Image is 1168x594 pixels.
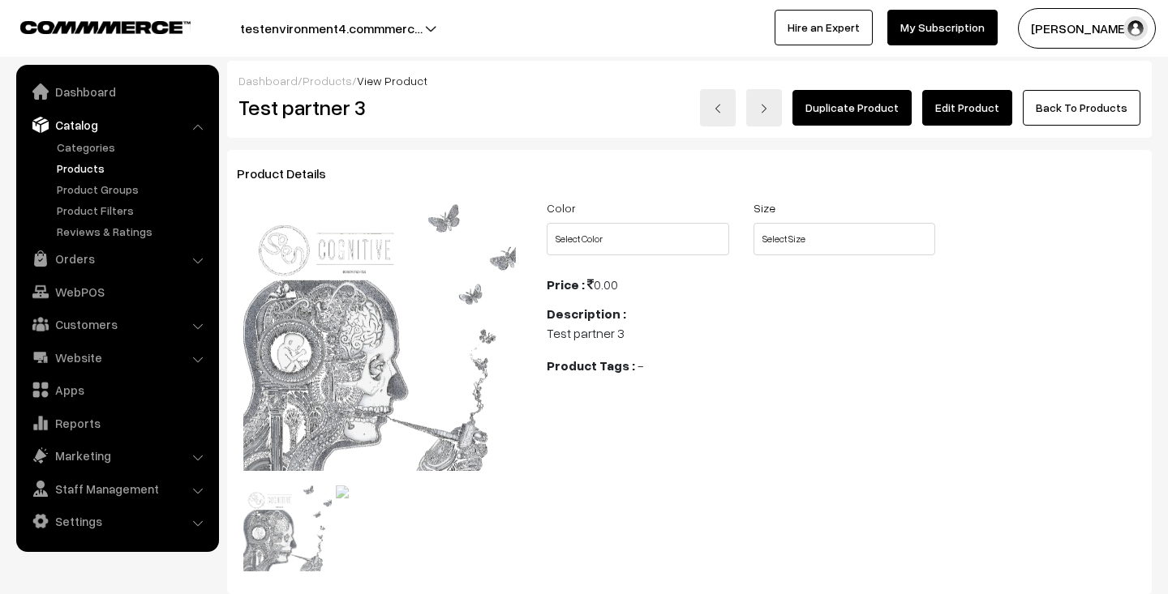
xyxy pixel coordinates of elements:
[53,181,213,198] a: Product Groups
[238,74,298,88] a: Dashboard
[547,323,1142,343] p: Test partner 3
[1023,90,1140,126] a: Back To Products
[53,202,213,219] a: Product Filters
[20,408,213,438] a: Reports
[775,10,873,45] a: Hire an Expert
[20,506,213,536] a: Settings
[20,343,213,372] a: Website
[237,165,346,182] span: Product Details
[357,74,427,88] span: View Product
[20,77,213,106] a: Dashboard
[303,74,352,88] a: Products
[20,375,213,404] a: Apps
[922,90,1012,126] a: Edit Product
[20,21,191,33] img: COMMMERCE
[238,72,1140,89] div: / /
[243,204,516,471] img: 175752424644481ed13ef2fb97a5aee325cf71b9c10e8b-c31f883079e7714ffcc13f5.png
[547,306,626,322] b: Description :
[20,110,213,139] a: Catalog
[754,199,775,216] label: Size
[183,8,479,49] button: testenvironment4.commmerc…
[638,357,643,374] span: -
[547,199,576,216] label: Color
[759,104,769,113] img: right-arrow.png
[20,474,213,503] a: Staff Management
[53,139,213,156] a: Categories
[547,275,1142,294] div: 0.00
[20,310,213,339] a: Customers
[53,160,213,177] a: Products
[243,485,332,571] img: 175752424644481ed13ef2fb97a5aee325cf71b9c10e8b-c31f883079e7714ffcc13f5.png
[792,90,912,126] a: Duplicate Product
[713,104,723,113] img: left-arrow.png
[20,244,213,273] a: Orders
[20,277,213,306] a: WebPOS
[1018,8,1156,49] button: [PERSON_NAME]
[547,276,585,293] b: Price :
[1123,16,1148,41] img: user
[238,95,523,120] h2: Test partner 3
[53,223,213,240] a: Reviews & Ratings
[20,16,162,36] a: COMMMERCE
[336,485,424,498] img: 1757524249-white-preview.jpg
[20,441,213,470] a: Marketing
[547,357,635,374] b: Product Tags :
[887,10,998,45] a: My Subscription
